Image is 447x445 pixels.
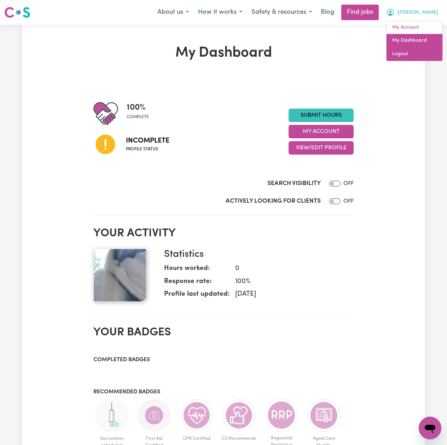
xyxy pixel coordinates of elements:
[387,47,442,61] a: Logout
[230,264,348,274] dd: 0
[93,389,354,395] h3: Recommended badges
[164,277,230,290] dt: Response rate:
[4,4,30,21] a: Careseekers logo
[164,249,348,261] h3: Statistics
[226,197,321,206] label: Actively Looking for Clients
[317,5,338,20] a: Blog
[164,289,230,302] dt: Profile last updated:
[230,277,348,287] dd: 100 %
[387,21,442,34] a: My Account
[230,289,348,300] dd: [DATE]
[193,5,247,20] button: How it works
[265,398,298,432] img: CS Academy: Regulated Restrictive Practices course completed
[267,179,321,188] label: Search Visibility
[247,5,317,20] button: Safety & resources
[153,5,193,20] button: About us
[341,5,379,20] a: Find jobs
[127,114,149,120] span: complete
[289,109,354,122] a: Submit Hours
[222,398,256,432] img: Care worker is recommended by Careseekers
[307,398,341,432] img: CS Academy: Aged Care Quality Standards & Code of Conduct course completed
[419,417,441,439] iframe: Button to launch messaging window
[4,6,30,19] img: Careseekers logo
[387,34,442,47] a: My Dashboard
[93,326,354,339] h2: Your badges
[164,264,230,277] dt: Hours worked:
[178,432,215,445] span: CPR Certified
[93,249,146,302] img: Your profile picture
[343,198,354,204] span: OFF
[95,398,129,432] img: Care and support worker has booked an appointment and is waiting for the first dose of the COVID-...
[382,5,443,20] button: My Account
[93,357,354,363] h3: Completed badges
[386,21,443,61] div: My Account
[289,125,354,138] button: My Account
[126,146,169,152] span: Profile status
[137,398,171,432] img: Care and support worker has completed First Aid Certification
[127,101,155,126] div: Profile completeness: 100%
[93,45,354,62] h1: My Dashboard
[93,227,354,240] h2: Your activity
[127,101,149,114] span: 100 %
[289,141,354,155] button: View/Edit Profile
[180,398,214,432] img: Care and support worker has completed CPR Certification
[397,9,438,17] span: [PERSON_NAME]
[221,432,257,445] span: CS Recommends
[343,181,354,186] span: OFF
[126,135,169,146] span: Incomplete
